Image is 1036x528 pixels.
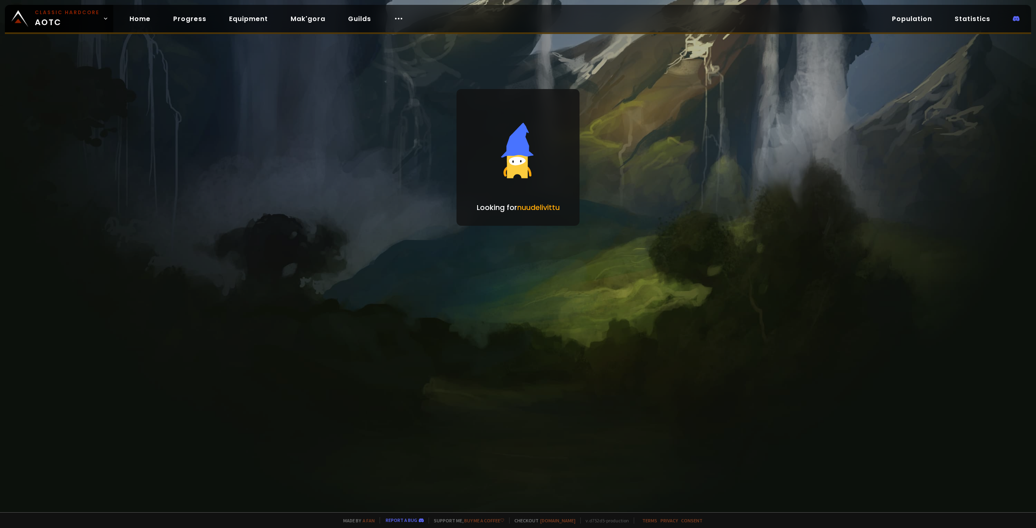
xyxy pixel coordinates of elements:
[477,202,560,213] p: Looking for
[167,11,213,27] a: Progress
[517,202,560,212] span: nuudelivittu
[35,9,100,28] span: AOTC
[540,517,575,524] a: [DOMAIN_NAME]
[948,11,997,27] a: Statistics
[885,11,938,27] a: Population
[338,517,375,524] span: Made by
[284,11,332,27] a: Mak'gora
[223,11,274,27] a: Equipment
[123,11,157,27] a: Home
[386,517,417,523] a: Report a bug
[429,517,504,524] span: Support me,
[363,517,375,524] a: a fan
[35,9,100,16] small: Classic Hardcore
[509,517,575,524] span: Checkout
[342,11,378,27] a: Guilds
[642,517,657,524] a: Terms
[5,5,113,32] a: Classic HardcoreAOTC
[464,517,504,524] a: Buy me a coffee
[681,517,703,524] a: Consent
[580,517,629,524] span: v. d752d5 - production
[660,517,678,524] a: Privacy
